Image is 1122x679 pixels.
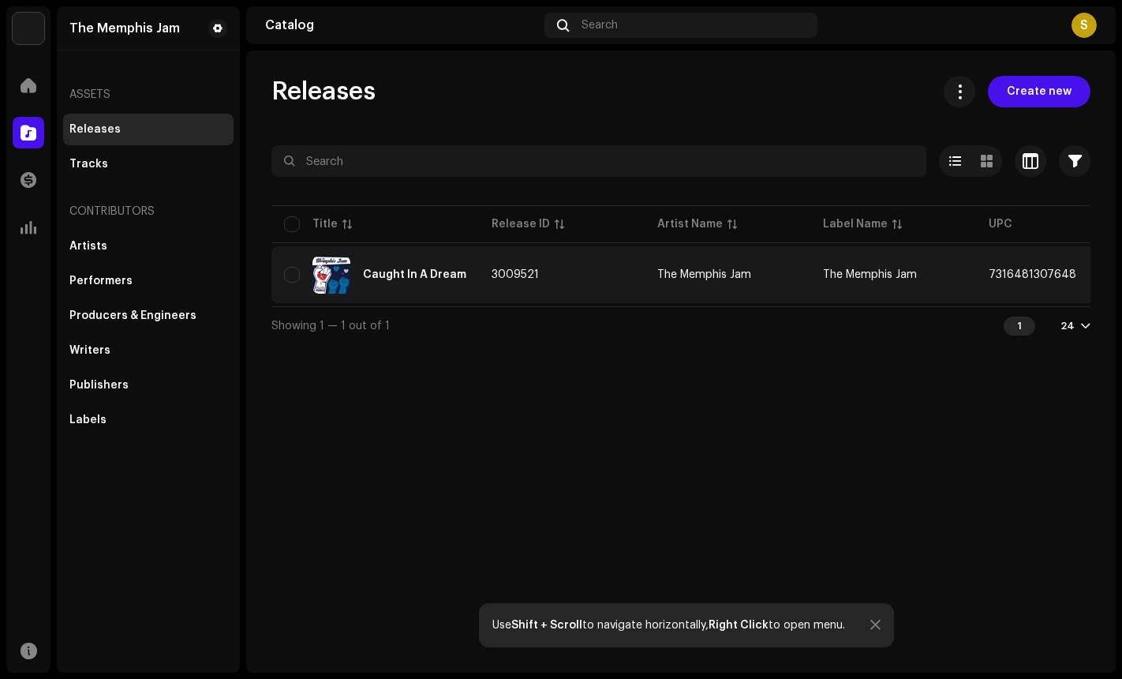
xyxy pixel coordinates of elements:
[69,158,108,171] div: Tracks
[511,620,582,631] strong: Shift + Scroll
[657,269,751,280] div: The Memphis Jam
[63,231,234,262] re-m-nav-item: Artists
[271,76,376,107] span: Releases
[823,216,888,232] div: Label Name
[709,620,769,631] strong: Right Click
[69,414,107,426] div: Labels
[657,216,723,232] div: Artist Name
[69,275,133,287] div: Performers
[63,335,234,366] re-m-nav-item: Writers
[363,269,466,280] div: Caught In A Dream
[69,379,129,392] div: Publishers
[657,269,798,280] span: The Memphis Jam
[63,265,234,297] re-m-nav-item: Performers
[271,145,926,177] input: Search
[69,22,180,35] div: The Memphis Jam
[69,344,110,357] div: Writers
[312,256,350,294] img: af71e39f-9673-4cfe-b392-42c53ede90c7
[989,269,1076,280] span: 7316481307648
[69,240,107,253] div: Artists
[492,619,845,632] div: Use to navigate horizontally, to open menu.
[63,76,234,114] re-a-nav-header: Assets
[1007,76,1072,107] span: Create new
[63,193,234,231] re-a-nav-header: Contributors
[63,114,234,145] re-m-nav-item: Releases
[1060,320,1075,332] div: 24
[63,148,234,180] re-m-nav-item: Tracks
[1004,317,1035,336] div: 1
[63,404,234,436] re-m-nav-item: Labels
[13,13,44,44] img: 190830b2-3b53-4b0d-992c-d3620458de1d
[271,321,390,332] span: Showing 1 — 1 out of 1
[492,216,550,232] div: Release ID
[582,19,618,32] span: Search
[492,269,539,280] span: 3009521
[69,123,121,136] div: Releases
[63,300,234,332] re-m-nav-item: Producers & Engineers
[63,370,234,401] re-m-nav-item: Publishers
[823,269,917,280] span: The Memphis Jam
[1072,13,1097,38] div: S
[265,19,538,32] div: Catalog
[312,216,338,232] div: Title
[69,309,196,322] div: Producers & Engineers
[988,76,1090,107] button: Create new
